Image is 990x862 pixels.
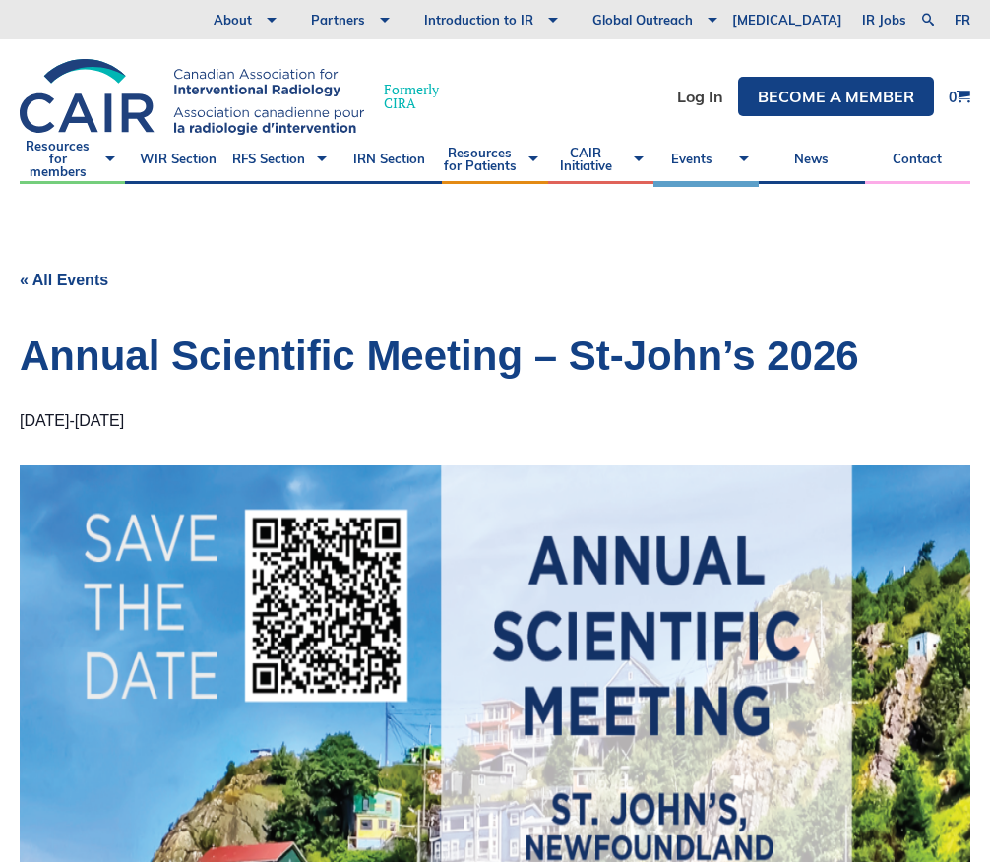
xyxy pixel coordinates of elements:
[865,135,970,184] a: Contact
[677,89,723,104] a: Log In
[231,135,337,184] a: RFS Section
[20,328,970,385] h1: Annual Scientific Meeting – St-John’s 2026
[75,412,124,429] span: [DATE]
[20,135,125,184] a: Resources for members
[949,90,970,104] a: 0
[738,77,934,116] a: Become a member
[20,272,108,288] a: « All Events
[125,135,230,184] a: WIR Section
[653,135,759,184] a: Events
[337,135,442,184] a: IRN Section
[548,135,653,184] a: CAIR Initiative
[384,83,439,110] span: Formerly CIRA
[955,14,970,27] a: fr
[20,408,124,434] h2: -
[442,135,547,184] a: Resources for Patients
[20,412,69,429] span: [DATE]
[20,59,364,135] img: CIRA
[759,135,864,184] a: News
[20,59,459,135] a: FormerlyCIRA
